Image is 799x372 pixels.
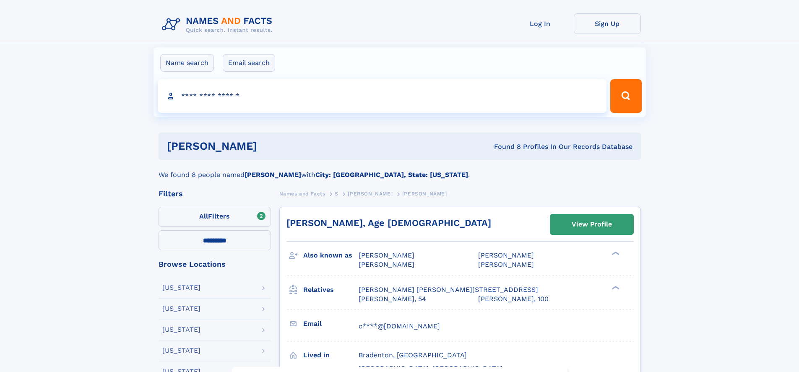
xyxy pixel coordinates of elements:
[574,13,641,34] a: Sign Up
[245,171,301,179] b: [PERSON_NAME]
[375,142,632,151] div: Found 8 Profiles In Our Records Database
[162,305,200,312] div: [US_STATE]
[359,294,426,304] a: [PERSON_NAME], 54
[359,251,414,259] span: [PERSON_NAME]
[610,285,620,290] div: ❯
[159,260,271,268] div: Browse Locations
[348,191,393,197] span: [PERSON_NAME]
[478,294,549,304] a: [PERSON_NAME], 100
[610,79,641,113] button: Search Button
[160,54,214,72] label: Name search
[359,260,414,268] span: [PERSON_NAME]
[159,13,279,36] img: Logo Names and Facts
[167,141,376,151] h1: [PERSON_NAME]
[303,248,359,263] h3: Also known as
[159,207,271,227] label: Filters
[402,191,447,197] span: [PERSON_NAME]
[223,54,275,72] label: Email search
[158,79,607,113] input: search input
[162,347,200,354] div: [US_STATE]
[348,188,393,199] a: [PERSON_NAME]
[159,190,271,198] div: Filters
[159,160,641,180] div: We found 8 people named with .
[335,191,338,197] span: S
[162,284,200,291] div: [US_STATE]
[303,348,359,362] h3: Lived in
[610,251,620,256] div: ❯
[478,260,534,268] span: [PERSON_NAME]
[550,214,633,234] a: View Profile
[279,188,325,199] a: Names and Facts
[335,188,338,199] a: S
[315,171,468,179] b: City: [GEOGRAPHIC_DATA], State: [US_STATE]
[286,218,491,228] a: [PERSON_NAME], Age [DEMOGRAPHIC_DATA]
[572,215,612,234] div: View Profile
[478,251,534,259] span: [PERSON_NAME]
[507,13,574,34] a: Log In
[199,212,208,220] span: All
[303,317,359,331] h3: Email
[359,351,467,359] span: Bradenton, [GEOGRAPHIC_DATA]
[303,283,359,297] h3: Relatives
[162,326,200,333] div: [US_STATE]
[359,285,538,294] a: [PERSON_NAME] [PERSON_NAME][STREET_ADDRESS]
